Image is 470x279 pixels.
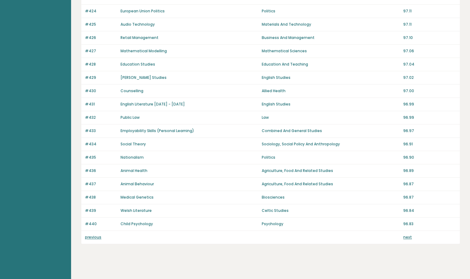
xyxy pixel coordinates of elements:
[85,115,117,120] p: #432
[403,62,456,67] p: 97.04
[121,141,146,147] a: Social Theory
[85,181,117,187] p: #437
[262,101,399,107] p: English Studies
[121,128,194,133] a: Employability Skills (Personal Learning)
[262,48,399,54] p: Mathematical Sciences
[403,141,456,147] p: 96.91
[403,208,456,213] p: 96.84
[121,8,165,14] a: European Union Politics
[85,168,117,174] p: #436
[262,62,399,67] p: Education And Teaching
[403,181,456,187] p: 96.87
[262,221,399,227] p: Psychology
[121,181,154,187] a: Animal Behaviour
[262,88,399,94] p: Allied Health
[403,168,456,174] p: 96.89
[85,155,117,160] p: #435
[403,221,456,227] p: 96.83
[121,62,155,67] a: Education Studies
[403,234,412,240] a: next
[121,88,143,93] a: Counselling
[403,22,456,27] p: 97.11
[403,35,456,41] p: 97.10
[121,168,147,173] a: Animal Health
[121,101,185,107] a: English Literature [DATE] - [DATE]
[85,195,117,200] p: #438
[262,195,399,200] p: Biosciences
[121,35,159,40] a: Retail Management
[85,22,117,27] p: #425
[262,168,399,174] p: Agriculture, Food And Related Studies
[262,128,399,134] p: Combined And General Studies
[403,115,456,120] p: 96.99
[85,88,117,94] p: #430
[262,35,399,41] p: Business And Management
[85,35,117,41] p: #426
[85,141,117,147] p: #434
[262,115,399,120] p: Law
[262,208,399,213] p: Celtic Studies
[121,221,153,226] a: Child Psychology
[85,101,117,107] p: #431
[121,195,154,200] a: Medical Genetics
[403,155,456,160] p: 96.90
[262,22,399,27] p: Materials And Technology
[85,48,117,54] p: #427
[403,75,456,80] p: 97.02
[121,75,167,80] a: [PERSON_NAME] Studies
[85,62,117,67] p: #428
[262,8,399,14] p: Politics
[403,128,456,134] p: 96.97
[121,48,167,54] a: Mathematical Modelling
[85,208,117,213] p: #439
[85,8,117,14] p: #424
[121,155,144,160] a: Nationalism
[403,88,456,94] p: 97.00
[85,234,101,240] a: previous
[121,208,152,213] a: Welsh Literature
[403,48,456,54] p: 97.06
[262,155,399,160] p: Politics
[85,75,117,80] p: #429
[262,141,399,147] p: Sociology, Social Policy And Anthropology
[85,128,117,134] p: #433
[262,75,399,80] p: English Studies
[403,101,456,107] p: 96.99
[403,195,456,200] p: 96.87
[85,221,117,227] p: #440
[121,22,155,27] a: Audio Technology
[403,8,456,14] p: 97.11
[121,115,140,120] a: Public Law
[262,181,399,187] p: Agriculture, Food And Related Studies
